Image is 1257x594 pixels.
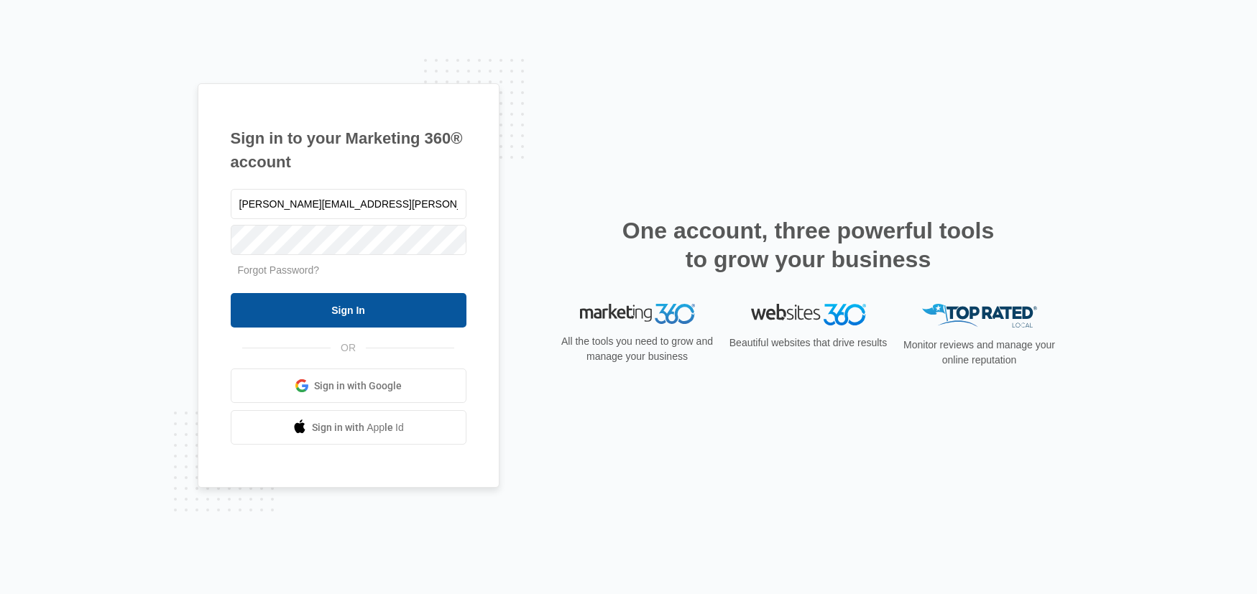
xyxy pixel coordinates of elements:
[238,264,320,276] a: Forgot Password?
[580,304,695,324] img: Marketing 360
[728,335,889,351] p: Beautiful websites that drive results
[312,420,404,435] span: Sign in with Apple Id
[231,410,466,445] a: Sign in with Apple Id
[557,334,718,364] p: All the tools you need to grow and manage your business
[314,379,402,394] span: Sign in with Google
[899,338,1060,368] p: Monitor reviews and manage your online reputation
[331,340,366,356] span: OR
[231,368,466,403] a: Sign in with Google
[618,216,999,274] h2: One account, three powerful tools to grow your business
[231,293,466,328] input: Sign In
[231,189,466,219] input: Email
[922,304,1037,328] img: Top Rated Local
[231,126,466,174] h1: Sign in to your Marketing 360® account
[751,304,866,325] img: Websites 360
